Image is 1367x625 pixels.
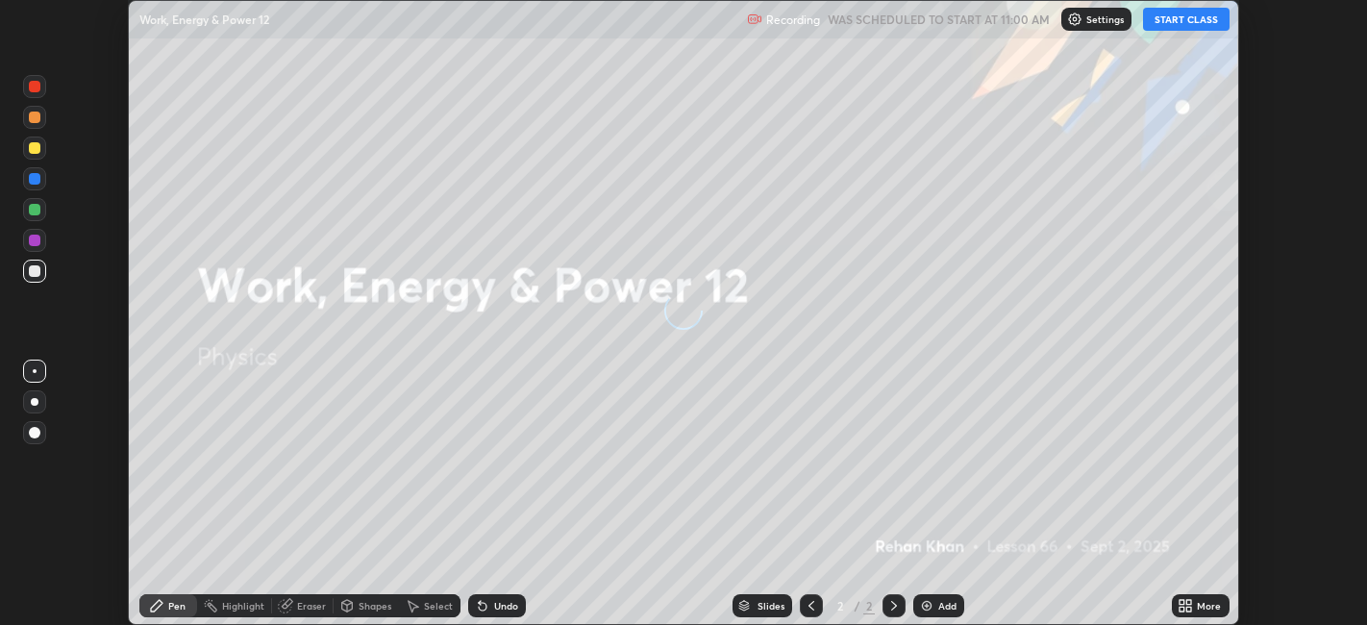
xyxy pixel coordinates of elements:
[1067,12,1082,27] img: class-settings-icons
[831,600,850,612] div: 2
[938,601,957,611] div: Add
[359,601,391,611] div: Shapes
[863,597,875,614] div: 2
[424,601,453,611] div: Select
[222,601,264,611] div: Highlight
[766,12,820,27] p: Recording
[139,12,269,27] p: Work, Energy & Power 12
[1197,601,1221,611] div: More
[1086,14,1124,24] p: Settings
[828,11,1050,28] h5: WAS SCHEDULED TO START AT 11:00 AM
[1143,8,1230,31] button: START CLASS
[747,12,762,27] img: recording.375f2c34.svg
[168,601,186,611] div: Pen
[854,600,859,612] div: /
[494,601,518,611] div: Undo
[758,601,784,611] div: Slides
[297,601,326,611] div: Eraser
[919,598,934,613] img: add-slide-button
